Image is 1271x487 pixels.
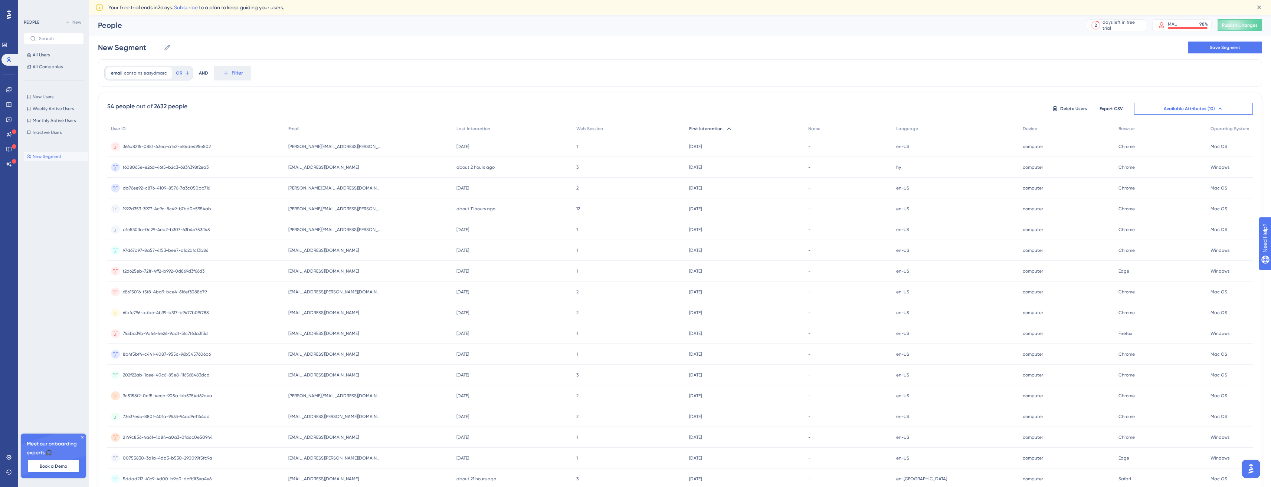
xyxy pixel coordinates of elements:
span: Chrome [1118,185,1135,191]
span: Language [896,126,918,132]
button: New [63,18,84,27]
span: Mac OS [1211,476,1227,482]
span: en-US [896,206,909,212]
div: 54 people [107,102,135,111]
span: 00755830-3a1a-4da3-b530-290099f5fc9a [123,455,212,461]
span: computer [1023,351,1043,357]
span: [EMAIL_ADDRESS][PERSON_NAME][DOMAIN_NAME] [288,414,381,419]
button: All Companies [24,62,84,71]
span: Filter [232,69,243,78]
span: 1 [576,247,578,253]
button: Publish Changes [1218,19,1262,31]
time: [DATE] [689,435,702,440]
div: out of [136,102,153,111]
time: [DATE] [689,372,702,378]
div: PEOPLE [24,19,39,25]
span: Mac OS [1211,144,1227,149]
span: 1 [576,351,578,357]
span: Mac OS [1211,351,1227,357]
time: [DATE] [689,310,702,315]
span: Windows [1211,455,1229,461]
span: en-[GEOGRAPHIC_DATA] [896,476,947,482]
span: 73e37e4c-880f-401a-9533-94ad9e1144dd [123,414,210,419]
time: [DATE] [689,227,702,232]
span: - [808,206,810,212]
span: 12 [576,206,580,212]
span: Windows [1211,434,1229,440]
span: 2 [576,414,579,419]
span: 1922d353-3977-4c9c-8c49-b7bd0c5954ab [123,206,211,212]
button: Book a Demo [28,460,79,472]
button: Available Attributes (10) [1134,103,1253,115]
span: 1 [576,434,578,440]
span: Available Attributes (10) [1164,106,1215,112]
time: [DATE] [456,352,469,357]
span: Delete Users [1060,106,1087,112]
span: Chrome [1118,144,1135,149]
span: 3c5158f2-0cf5-4ccc-905a-bb5754d62aea [123,393,212,399]
time: [DATE] [689,393,702,398]
span: Book a Demo [40,463,67,469]
span: Mac OS [1211,206,1227,212]
span: 2 [576,393,579,399]
span: Mac OS [1211,185,1227,191]
div: 2632 people [154,102,187,111]
span: - [808,144,810,149]
span: [EMAIL_ADDRESS][DOMAIN_NAME] [288,268,359,274]
time: [DATE] [689,331,702,336]
time: [DATE] [456,185,469,191]
span: Export CSV [1100,106,1123,112]
span: 3 [576,476,579,482]
button: Monthly Active Users [24,116,84,125]
span: [EMAIL_ADDRESS][DOMAIN_NAME] [288,164,359,170]
span: computer [1023,206,1043,212]
span: New Users [33,94,53,100]
span: computer [1023,414,1043,419]
span: [EMAIL_ADDRESS][DOMAIN_NAME] [288,434,359,440]
span: [EMAIL_ADDRESS][PERSON_NAME][DOMAIN_NAME] [288,289,381,295]
span: [PERSON_NAME][EMAIL_ADDRESS][DOMAIN_NAME] [288,185,381,191]
span: 1 [576,330,578,336]
button: OR [175,67,191,79]
span: da76ee92-c876-4109-8576-7a3c050bb716 [123,185,210,191]
time: [DATE] [689,352,702,357]
span: computer [1023,330,1043,336]
time: [DATE] [456,393,469,398]
span: Operating System [1211,126,1249,132]
div: AND [199,66,208,80]
span: Windows [1211,164,1229,170]
span: Chrome [1118,310,1135,316]
span: en-US [896,434,909,440]
span: All Users [33,52,50,58]
span: computer [1023,310,1043,316]
time: [DATE] [689,185,702,191]
span: en-US [896,289,909,295]
span: Device [1023,126,1037,132]
time: [DATE] [456,289,469,294]
span: computer [1023,372,1043,378]
button: New Users [24,92,84,101]
button: Delete Users [1051,103,1088,115]
span: 1 [576,144,578,149]
span: 6fafe796-adbc-4b39-b317-b9477b09f788 [123,310,209,316]
span: - [808,310,810,316]
span: Web Session [576,126,603,132]
span: - [808,434,810,440]
time: [DATE] [689,414,702,419]
time: [DATE] [689,476,702,481]
time: [DATE] [456,248,469,253]
span: Chrome [1118,372,1135,378]
time: [DATE] [689,144,702,149]
span: Mac OS [1211,227,1227,233]
span: [EMAIL_ADDRESS][DOMAIN_NAME] [288,247,359,253]
div: days left in free trial [1103,19,1144,31]
span: 1 [576,268,578,274]
time: [DATE] [689,206,702,211]
span: First Interaction [689,126,723,132]
span: Chrome [1118,434,1135,440]
span: Chrome [1118,393,1135,399]
span: en-US [896,310,909,316]
span: computer [1023,144,1043,149]
span: [PERSON_NAME][EMAIL_ADDRESS][DOMAIN_NAME] [288,393,381,399]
